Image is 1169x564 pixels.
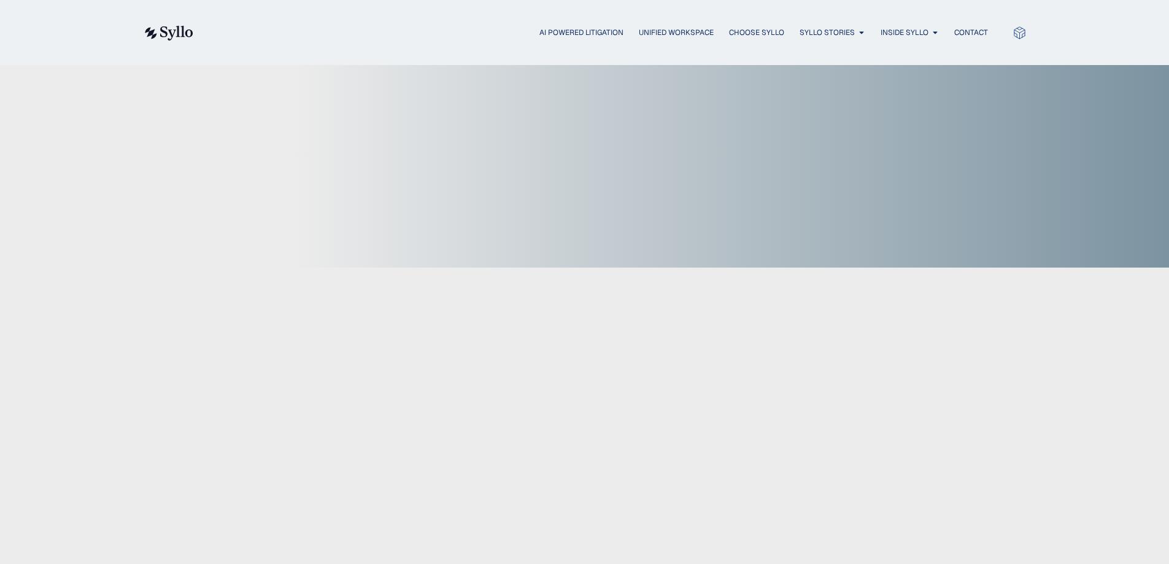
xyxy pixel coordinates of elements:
[539,27,623,38] a: AI Powered Litigation
[143,26,193,41] img: syllo
[800,27,855,38] a: Syllo Stories
[639,27,714,38] a: Unified Workspace
[729,27,784,38] a: Choose Syllo
[218,27,988,39] div: Menu Toggle
[954,27,988,38] a: Contact
[218,27,988,39] nav: Menu
[881,27,928,38] a: Inside Syllo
